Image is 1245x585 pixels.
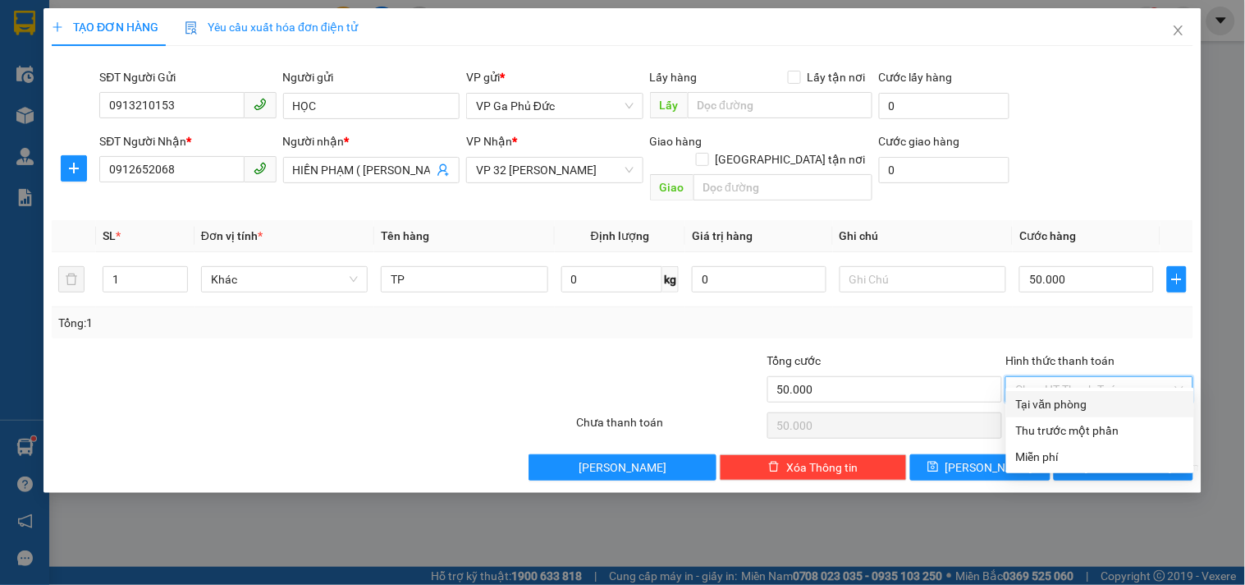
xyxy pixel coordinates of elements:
[1156,8,1202,54] button: Close
[466,135,512,148] span: VP Nhận
[476,94,633,118] span: VP Ga Phủ Đức
[99,132,276,150] div: SĐT Người Nhận
[786,458,858,477] span: Xóa Thông tin
[1019,229,1076,242] span: Cước hàng
[591,229,649,242] span: Định lượng
[650,71,698,84] span: Lấy hàng
[381,229,429,242] span: Tên hàng
[650,92,688,118] span: Lấy
[437,164,450,177] span: user-add
[283,68,460,86] div: Người gửi
[1016,448,1184,466] div: Miễn phí
[692,229,753,242] span: Giá trị hàng
[185,21,358,34] span: Yêu cầu xuất hóa đơn điện tử
[650,135,703,148] span: Giao hàng
[185,21,198,35] img: icon
[476,158,633,182] span: VP 32 Mạc Thái Tổ
[61,155,87,182] button: plus
[211,267,358,292] span: Khác
[709,150,872,168] span: [GEOGRAPHIC_DATA] tận nơi
[1016,395,1184,413] div: Tại văn phòng
[650,174,693,200] span: Giao
[58,314,482,332] div: Tổng: 1
[254,162,267,175] span: phone
[254,98,267,111] span: phone
[662,266,679,292] span: kg
[153,90,686,110] li: Hotline: 1900400028
[801,68,872,86] span: Lấy tận nơi
[52,21,63,33] span: plus
[767,354,822,367] span: Tổng cước
[1168,273,1186,286] span: plus
[579,458,666,477] span: [PERSON_NAME]
[62,162,86,175] span: plus
[381,266,547,292] input: VD: Bàn, Ghế
[103,229,116,242] span: SL
[693,174,872,200] input: Dọc đường
[927,461,939,474] span: save
[879,135,960,148] label: Cước giao hàng
[466,68,643,86] div: VP gửi
[99,68,276,86] div: SĐT Người Gửi
[692,266,826,292] input: 0
[879,157,1010,183] input: Cước giao hàng
[840,266,1006,292] input: Ghi Chú
[833,220,1013,252] th: Ghi chú
[910,454,1050,481] button: save[PERSON_NAME]
[153,69,686,90] li: Số nhà [STREET_ADDRESS][PERSON_NAME]
[879,93,1010,119] input: Cước lấy hàng
[199,19,641,64] b: Công ty TNHH Trọng Hiếu Phú Thọ - Nam Cường Limousine
[1005,354,1115,367] label: Hình thức thanh toán
[529,454,716,481] button: [PERSON_NAME]
[720,454,907,481] button: deleteXóa Thông tin
[1167,266,1187,292] button: plus
[52,21,158,34] span: TẠO ĐƠN HÀNG
[945,458,1033,477] span: [PERSON_NAME]
[1016,421,1184,440] div: Thu trước một phần
[574,413,765,442] div: Chưa thanh toán
[1172,24,1185,37] span: close
[58,266,85,292] button: delete
[283,132,460,150] div: Người nhận
[201,229,263,242] span: Đơn vị tính
[688,92,872,118] input: Dọc đường
[768,461,780,474] span: delete
[879,71,953,84] label: Cước lấy hàng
